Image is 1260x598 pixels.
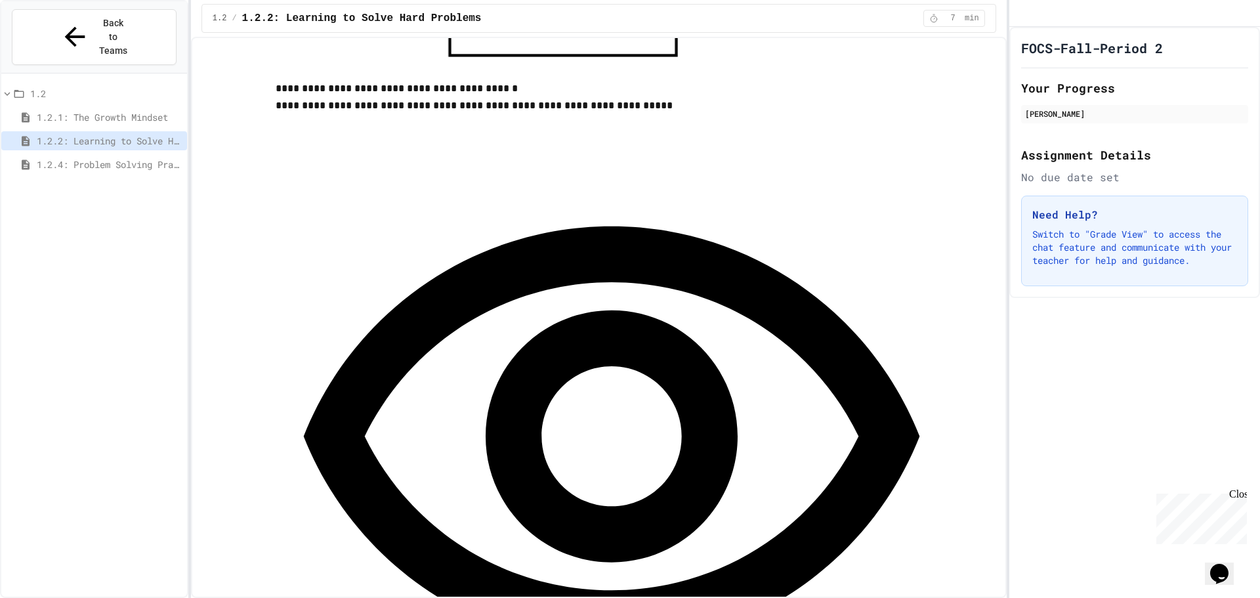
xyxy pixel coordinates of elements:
h2: Your Progress [1021,79,1248,97]
div: Chat with us now!Close [5,5,91,83]
iframe: chat widget [1151,488,1247,544]
span: 7 [942,13,963,24]
span: / [232,13,236,24]
h1: FOCS-Fall-Period 2 [1021,39,1163,57]
span: min [965,13,979,24]
span: 1.2.2: Learning to Solve Hard Problems [37,134,182,148]
p: Switch to "Grade View" to access the chat feature and communicate with your teacher for help and ... [1032,228,1237,267]
span: 1.2 [213,13,227,24]
h3: Need Help? [1032,207,1237,223]
div: No due date set [1021,169,1248,185]
span: 1.2.4: Problem Solving Practice [37,158,182,171]
span: 1.2 [30,87,182,100]
span: 1.2.2: Learning to Solve Hard Problems [242,11,482,26]
span: 1.2.1: The Growth Mindset [37,110,182,124]
iframe: chat widget [1205,545,1247,585]
h2: Assignment Details [1021,146,1248,164]
span: Back to Teams [98,16,129,58]
div: [PERSON_NAME] [1025,108,1244,119]
button: Back to Teams [12,9,177,65]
